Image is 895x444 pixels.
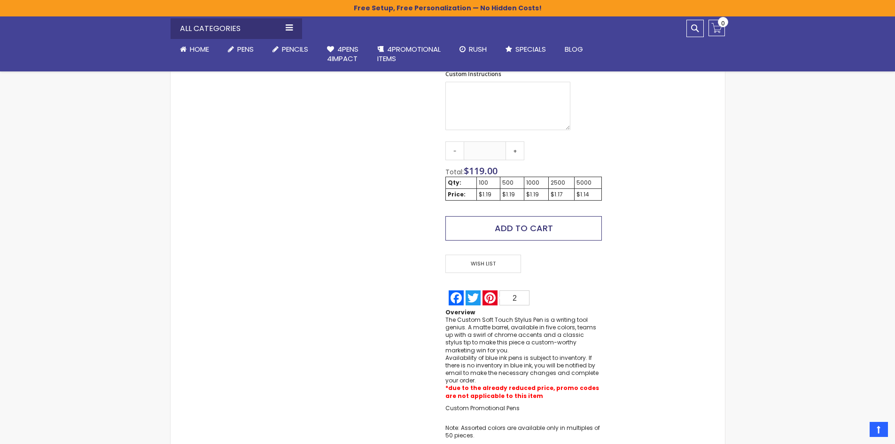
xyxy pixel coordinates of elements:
a: Home [171,39,218,60]
a: 4PROMOTIONALITEMS [368,39,450,70]
div: $1.17 [551,191,573,198]
span: Add to Cart [495,222,553,234]
span: 4Pens 4impact [327,44,358,63]
a: 4Pens4impact [318,39,368,70]
span: 2 [513,294,517,302]
span: Specials [515,44,546,54]
a: Blog [555,39,592,60]
a: Pencils [263,39,318,60]
strong: Overview [445,308,475,316]
span: Custom Instructions [445,70,501,78]
div: 100 [479,179,498,187]
span: Rush [469,44,487,54]
span: Note: Assorted colors are available only in multiples of 50 pieces. [445,424,600,439]
a: Specials [496,39,555,60]
div: $1.14 [576,191,599,198]
a: Pens [218,39,263,60]
a: Wish List [445,255,523,273]
p: The Custom Soft Touch Stylus Pen is a writing tool genius. A matte barrel, available in five colo... [445,316,601,400]
span: Total: [445,167,464,177]
a: Twitter [465,290,482,305]
div: $1.19 [479,191,498,198]
div: 2500 [551,179,573,187]
div: 1000 [526,179,546,187]
span: 4PROMOTIONAL ITEMS [377,44,441,63]
strong: Price: [448,190,466,198]
div: $1.19 [502,191,521,198]
div: 5000 [576,179,599,187]
button: Add to Cart [445,216,601,241]
div: $1.19 [526,191,546,198]
strong: Qty: [448,179,461,187]
a: Facebook [448,290,465,305]
a: Custom Promotional Pens [445,404,520,412]
a: Pinterest2 [482,290,530,305]
a: + [506,141,524,160]
div: All Categories [171,18,302,39]
span: Home [190,44,209,54]
span: 0 [721,19,725,28]
span: $ [464,164,498,177]
span: *due to the already reduced price, promo codes are not applicable to this item [445,384,599,399]
span: Pens [237,44,254,54]
a: Top [870,422,888,437]
div: 500 [502,179,521,187]
a: Rush [450,39,496,60]
span: Blog [565,44,583,54]
a: 0 [708,20,725,36]
span: Wish List [445,255,521,273]
span: Pencils [282,44,308,54]
a: - [445,141,464,160]
span: 119.00 [469,164,498,177]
